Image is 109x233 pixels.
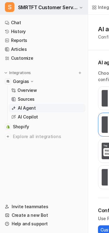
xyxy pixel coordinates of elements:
img: Shopify [6,125,10,129]
a: Overview [9,86,85,95]
p: Gorgias [13,78,29,85]
p: Integrations [9,70,31,75]
a: Create a new Bot [2,211,85,220]
img: Gorgias [6,80,10,83]
span: Explore all integrations [13,132,83,141]
a: Articles [2,45,85,54]
span: Shopify [13,124,29,130]
a: Reports [2,36,85,45]
p: Sources [18,96,35,102]
img: expand menu [4,71,8,75]
a: History [2,27,85,36]
span: S [5,2,14,12]
a: Explore all integrations [2,132,85,141]
a: Customize [2,54,85,62]
a: AI Copilot [9,113,85,121]
a: AI Agent [9,104,85,112]
p: AI Agent [18,105,36,111]
a: Invite teammates [2,202,85,211]
a: Help and support [2,220,85,228]
img: explore all integrations [5,133,11,140]
p: Overview [17,87,37,93]
span: SMRTFT Customer Service [18,3,78,12]
img: menu_add.svg [78,71,82,75]
a: Sources [9,95,85,103]
p: AI Copilot [18,114,38,120]
button: Integrations [2,70,33,76]
a: ShopifyShopify [2,122,85,131]
a: Chat [2,18,85,27]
